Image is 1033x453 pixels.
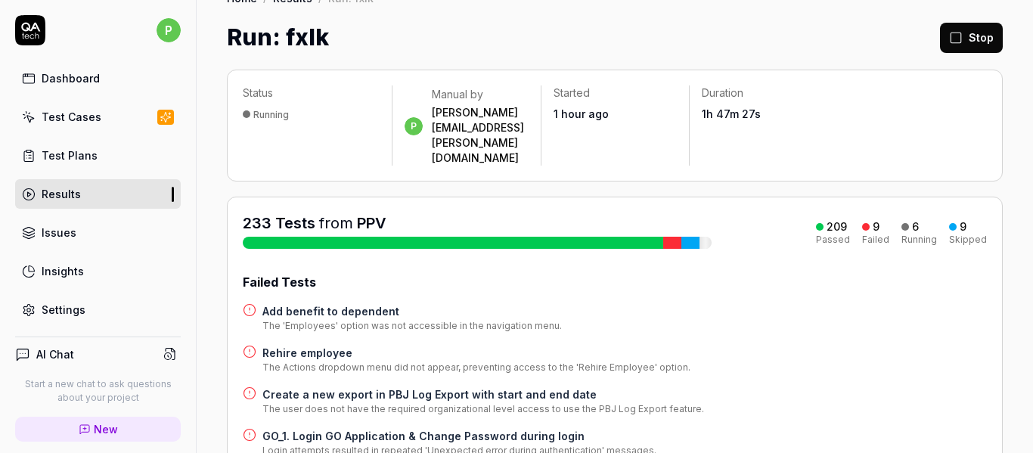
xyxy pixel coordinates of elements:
p: Duration [702,85,826,101]
a: Add benefit to dependent [262,303,562,319]
a: Issues [15,218,181,247]
div: Running [901,235,937,244]
p: Started [554,85,678,101]
div: Issues [42,225,76,240]
a: Rehire employee [262,345,690,361]
a: GO_1. Login GO Application & Change Password during login [262,428,656,444]
button: Stop [940,23,1003,53]
span: p [405,117,423,135]
a: Test Cases [15,102,181,132]
a: New [15,417,181,442]
a: Insights [15,256,181,286]
div: Running [253,109,289,120]
div: Failed Tests [243,273,987,291]
div: [PERSON_NAME][EMAIL_ADDRESS][PERSON_NAME][DOMAIN_NAME] [432,105,529,166]
p: Start a new chat to ask questions about your project [15,377,181,405]
span: 233 Tests [243,214,315,232]
div: 6 [912,220,919,234]
a: Results [15,179,181,209]
div: 9 [873,220,879,234]
div: Manual by [432,87,529,102]
div: Dashboard [42,70,100,86]
a: Create a new export in PBJ Log Export with start and end date [262,386,704,402]
button: p [157,15,181,45]
div: Passed [816,235,850,244]
span: from [319,214,353,232]
time: 1h 47m 27s [702,107,761,120]
span: New [94,421,118,437]
div: Results [42,186,81,202]
span: p [157,18,181,42]
p: Status [243,85,380,101]
div: Insights [42,263,84,279]
div: 9 [960,220,966,234]
div: 209 [827,220,847,234]
div: Skipped [949,235,987,244]
a: PPV [357,214,386,232]
div: Failed [862,235,889,244]
div: The 'Employees' option was not accessible in the navigation menu. [262,319,562,333]
time: 1 hour ago [554,107,609,120]
a: Dashboard [15,64,181,93]
h4: AI Chat [36,346,74,362]
div: Settings [42,302,85,318]
div: Test Plans [42,147,98,163]
a: Settings [15,295,181,324]
a: Test Plans [15,141,181,170]
div: The user does not have the required organizational level access to use the PBJ Log Export feature. [262,402,704,416]
div: The Actions dropdown menu did not appear, preventing access to the 'Rehire Employee' option. [262,361,690,374]
div: Test Cases [42,109,101,125]
h1: Run: fxIk [227,20,329,54]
